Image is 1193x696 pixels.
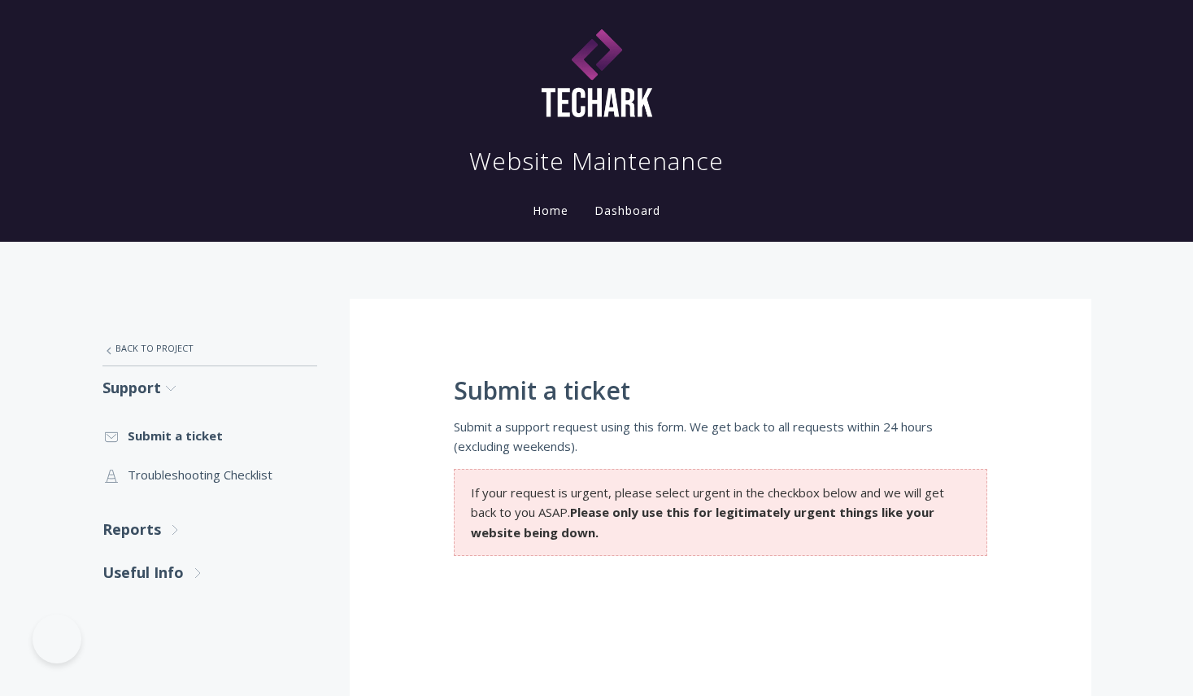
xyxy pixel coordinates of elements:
[102,551,317,594] a: Useful Info
[102,366,317,409] a: Support
[33,615,81,663] iframe: Toggle Customer Support
[591,203,664,218] a: Dashboard
[102,508,317,551] a: Reports
[454,469,987,556] section: If your request is urgent, please select urgent in the checkbox below and we will get back to you...
[471,504,934,540] strong: Please only use this for legitimately urgent things like your website being down.
[454,417,987,457] p: Submit a support request using this form. We get back to all requests within 24 hours (excluding ...
[102,416,317,455] a: Submit a ticket
[102,455,317,494] a: Troubleshooting Checklist
[469,145,724,177] h1: Website Maintenance
[102,331,317,366] a: Back to Project
[529,203,572,218] a: Home
[454,377,987,405] h1: Submit a ticket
